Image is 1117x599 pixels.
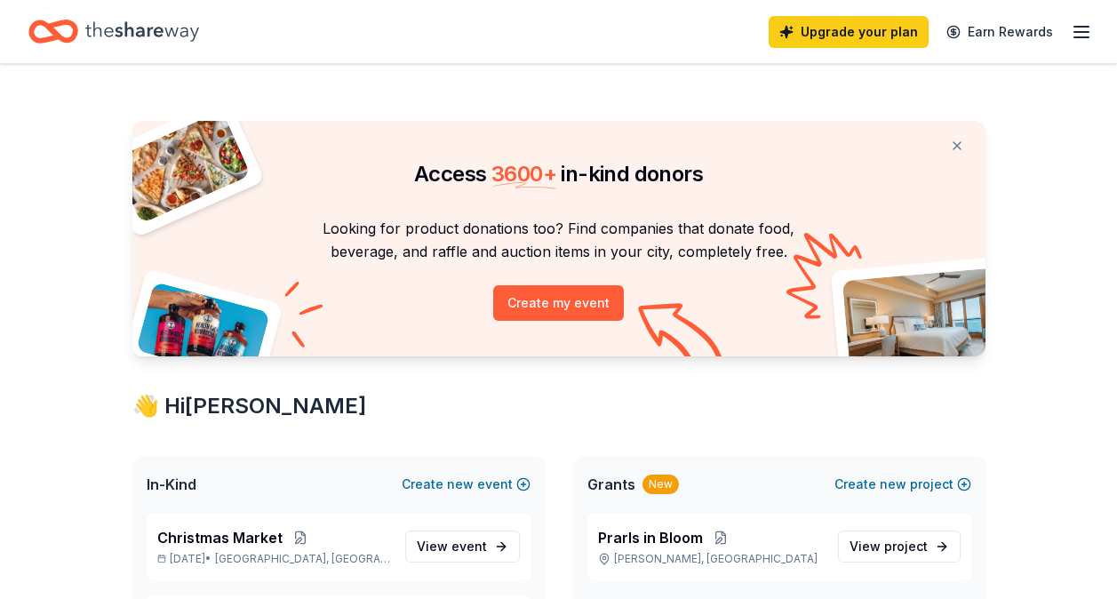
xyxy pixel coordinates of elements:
span: project [884,539,928,554]
span: View [417,536,487,557]
a: Home [28,11,199,52]
button: Createnewevent [402,474,531,495]
img: Curvy arrow [638,303,727,370]
a: Upgrade your plan [769,16,929,48]
p: [DATE] • [157,552,391,566]
div: 👋 Hi [PERSON_NAME] [132,392,985,420]
a: Earn Rewards [936,16,1064,48]
a: View project [838,531,961,563]
button: Create my event [493,285,624,321]
span: Access in-kind donors [414,161,703,187]
span: View [850,536,928,557]
span: 3600 + [491,161,556,187]
span: new [880,474,906,495]
img: Pizza [112,110,251,224]
span: In-Kind [147,474,196,495]
a: View event [405,531,520,563]
span: Grants [587,474,635,495]
span: Christmas Market [157,527,283,548]
span: Prarls in Bloom [598,527,703,548]
button: Createnewproject [834,474,971,495]
span: [GEOGRAPHIC_DATA], [GEOGRAPHIC_DATA] [215,552,390,566]
span: new [447,474,474,495]
p: [PERSON_NAME], [GEOGRAPHIC_DATA] [598,552,824,566]
div: New [642,475,679,494]
span: event [451,539,487,554]
p: Looking for product donations too? Find companies that donate food, beverage, and raffle and auct... [154,217,964,264]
